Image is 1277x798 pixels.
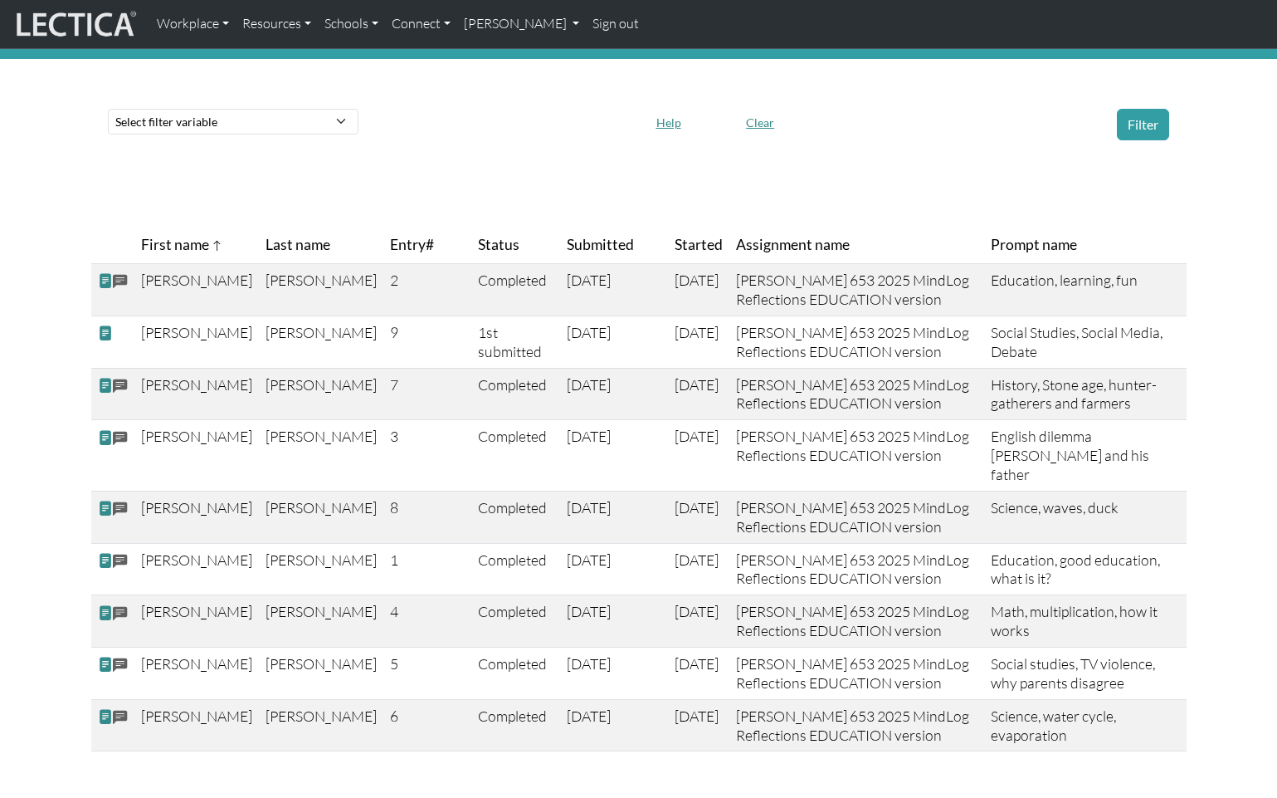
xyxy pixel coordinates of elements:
a: Workplace [150,7,236,42]
td: [PERSON_NAME] 653 2025 MindLog Reflections EDUCATION version [729,543,985,595]
a: Help [649,112,689,130]
button: Filter [1117,109,1169,140]
td: Completed [471,543,560,595]
td: [PERSON_NAME] [134,316,259,368]
td: [PERSON_NAME] [259,595,383,648]
td: English dilemma [PERSON_NAME] and his father [984,420,1186,492]
td: Completed [471,368,560,420]
span: view [98,604,113,621]
span: comments [113,272,128,291]
td: [PERSON_NAME] [259,491,383,543]
td: Education, learning, fun [984,264,1186,316]
td: [DATE] [668,420,729,492]
a: Sign out [586,7,646,42]
td: 5 [383,648,471,700]
span: view [98,428,113,446]
td: [PERSON_NAME] [134,543,259,595]
td: [PERSON_NAME] [134,595,259,648]
span: view [98,656,113,673]
td: [PERSON_NAME] [134,264,259,316]
td: [PERSON_NAME] 653 2025 MindLog Reflections EDUCATION version [729,368,985,420]
span: view [98,377,113,394]
span: First name [141,233,222,257]
td: [PERSON_NAME] [134,420,259,492]
td: [PERSON_NAME] 653 2025 MindLog Reflections EDUCATION version [729,316,985,368]
td: Social Studies, Social Media, Debate [984,316,1186,368]
td: 8 [383,491,471,543]
td: Science, water cycle, evaporation [984,699,1186,751]
td: [PERSON_NAME] [134,648,259,700]
td: [DATE] [668,316,729,368]
th: Started [668,227,729,264]
td: Science, waves, duck [984,491,1186,543]
td: [DATE] [560,368,668,420]
td: [DATE] [560,491,668,543]
button: Help [649,110,689,135]
td: [PERSON_NAME] [259,264,383,316]
td: [PERSON_NAME] 653 2025 MindLog Reflections EDUCATION version [729,264,985,316]
td: [DATE] [668,595,729,648]
td: [DATE] [668,264,729,316]
span: comments [113,377,128,396]
span: view [98,500,113,517]
span: comments [113,708,128,727]
img: lecticalive [12,8,137,40]
td: [PERSON_NAME] [259,368,383,420]
td: [DATE] [560,420,668,492]
td: Social studies, TV violence, why parents disagree [984,648,1186,700]
span: Prompt name [991,233,1077,257]
td: 1st submitted [471,316,560,368]
span: view [98,272,113,290]
td: [DATE] [668,543,729,595]
td: 3 [383,420,471,492]
td: [DATE] [668,368,729,420]
td: [PERSON_NAME] [259,699,383,751]
td: [DATE] [668,699,729,751]
td: [DATE] [560,316,668,368]
td: History, Stone age, hunter-gatherers and farmers [984,368,1186,420]
td: [DATE] [560,595,668,648]
td: [PERSON_NAME] [259,648,383,700]
td: [PERSON_NAME] [259,543,383,595]
td: Completed [471,595,560,648]
a: [PERSON_NAME] [457,7,586,42]
span: Submitted [567,233,634,257]
td: [PERSON_NAME] 653 2025 MindLog Reflections EDUCATION version [729,491,985,543]
button: Clear [738,110,782,135]
td: Completed [471,420,560,492]
td: 4 [383,595,471,648]
td: [PERSON_NAME] 653 2025 MindLog Reflections EDUCATION version [729,420,985,492]
td: Completed [471,264,560,316]
td: 7 [383,368,471,420]
span: view [98,325,113,342]
td: 1 [383,543,471,595]
td: [PERSON_NAME] [134,699,259,751]
td: [PERSON_NAME] [134,368,259,420]
span: comments [113,428,128,448]
td: [PERSON_NAME] [259,420,383,492]
td: [PERSON_NAME] 653 2025 MindLog Reflections EDUCATION version [729,699,985,751]
a: Schools [318,7,385,42]
span: comments [113,604,128,623]
span: Entry# [390,233,465,257]
td: 2 [383,264,471,316]
a: Resources [236,7,318,42]
td: Completed [471,648,560,700]
td: Math, multiplication, how it works [984,595,1186,648]
td: Completed [471,699,560,751]
td: [PERSON_NAME] [134,491,259,543]
td: Completed [471,491,560,543]
td: [DATE] [668,648,729,700]
td: [DATE] [560,699,668,751]
span: view [98,552,113,570]
td: 6 [383,699,471,751]
td: [DATE] [668,491,729,543]
a: Connect [385,7,457,42]
td: [DATE] [560,543,668,595]
span: comments [113,500,128,519]
td: Education, good education, what is it? [984,543,1186,595]
td: [PERSON_NAME] 653 2025 MindLog Reflections EDUCATION version [729,595,985,648]
span: view [98,708,113,726]
span: comments [113,552,128,571]
td: [PERSON_NAME] 653 2025 MindLog Reflections EDUCATION version [729,648,985,700]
